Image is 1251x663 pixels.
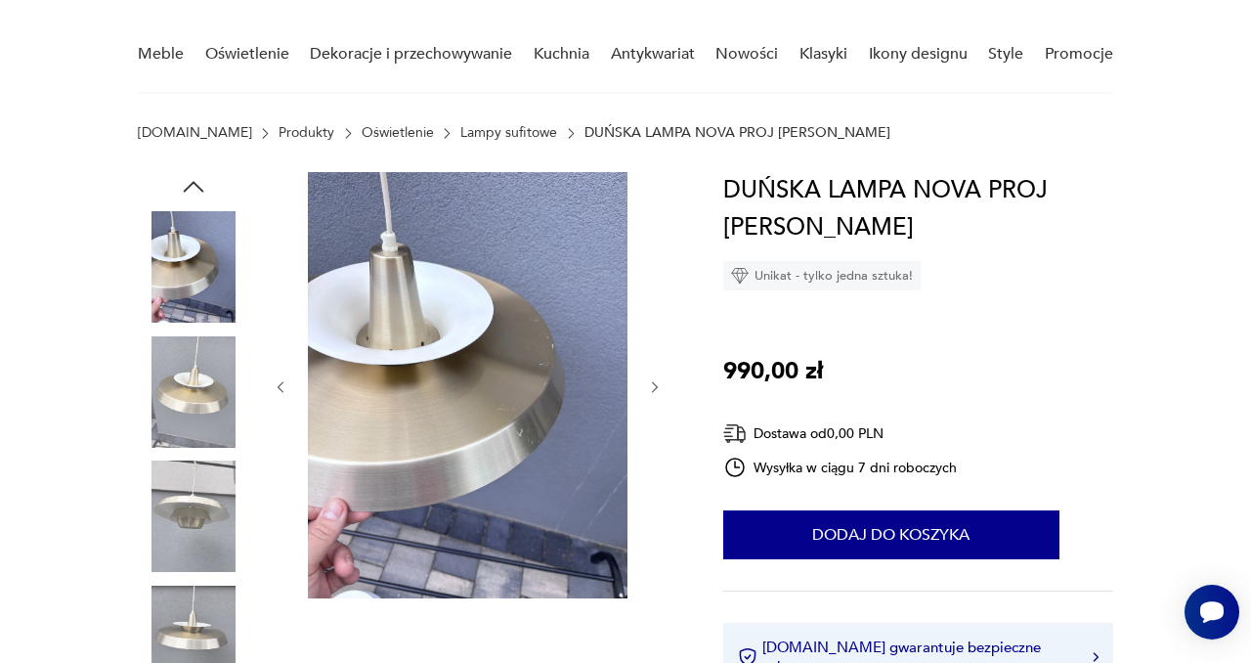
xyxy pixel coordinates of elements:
[731,267,749,285] img: Ikona diamentu
[723,353,823,390] p: 990,00 zł
[279,125,334,141] a: Produkty
[723,261,921,290] div: Unikat - tylko jedna sztuka!
[138,461,249,572] img: Zdjęcie produktu DUŃSKA LAMPA NOVA PROJ JO HAMMERBORG
[205,17,289,92] a: Oświetlenie
[310,17,512,92] a: Dekoracje i przechowywanie
[138,211,249,323] img: Zdjęcie produktu DUŃSKA LAMPA NOVA PROJ JO HAMMERBORG
[460,125,557,141] a: Lampy sufitowe
[723,421,747,446] img: Ikona dostawy
[138,17,184,92] a: Meble
[362,125,434,141] a: Oświetlenie
[715,17,778,92] a: Nowości
[1093,652,1099,662] img: Ikona strzałki w prawo
[308,172,627,598] img: Zdjęcie produktu DUŃSKA LAMPA NOVA PROJ JO HAMMERBORG
[869,17,968,92] a: Ikony designu
[723,456,958,479] div: Wysyłka w ciągu 7 dni roboczych
[723,172,1113,246] h1: DUŃSKA LAMPA NOVA PROJ [PERSON_NAME]
[584,125,890,141] p: DUŃSKA LAMPA NOVA PROJ [PERSON_NAME]
[138,336,249,448] img: Zdjęcie produktu DUŃSKA LAMPA NOVA PROJ JO HAMMERBORG
[723,510,1059,559] button: Dodaj do koszyka
[988,17,1023,92] a: Style
[138,125,252,141] a: [DOMAIN_NAME]
[611,17,695,92] a: Antykwariat
[1045,17,1113,92] a: Promocje
[1185,585,1239,640] iframe: Smartsupp widget button
[723,421,958,446] div: Dostawa od 0,00 PLN
[534,17,589,92] a: Kuchnia
[799,17,847,92] a: Klasyki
